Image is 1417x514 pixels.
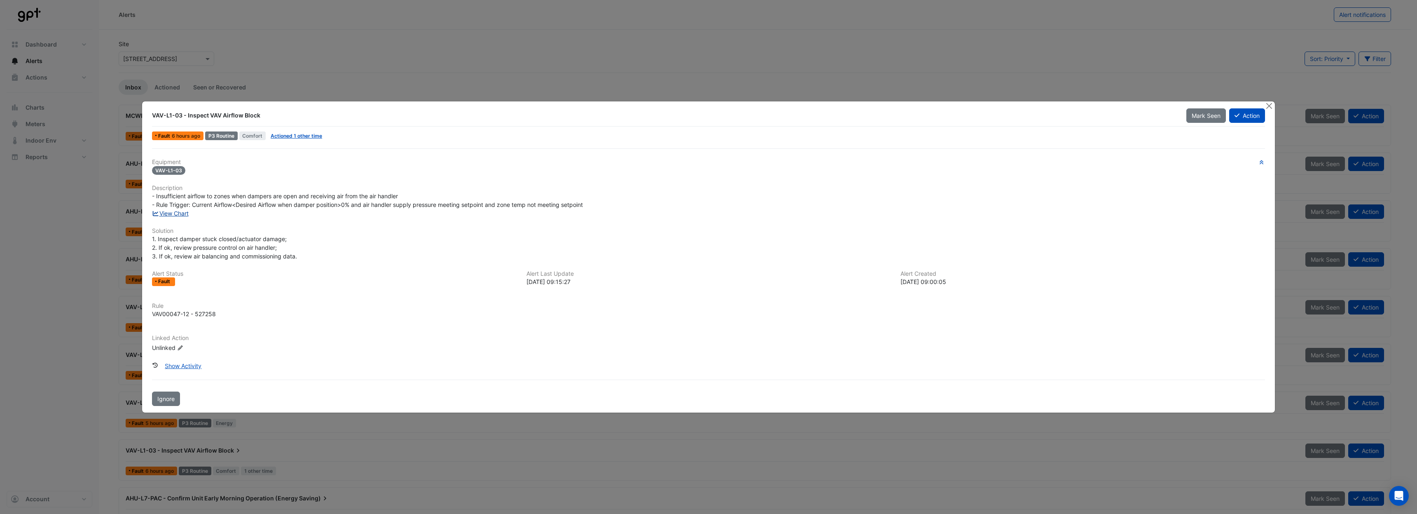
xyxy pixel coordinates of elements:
span: Fault [158,134,172,138]
span: Mark Seen [1192,112,1221,119]
h6: Alert Created [900,270,1265,277]
h6: Linked Action [152,335,1265,342]
div: Open Intercom Messenger [1389,486,1409,506]
button: Ignore [152,392,180,406]
span: Tue 09-Sep-2025 09:15 AEST [172,133,200,139]
h6: Solution [152,228,1265,235]
div: Unlinked [152,343,251,352]
button: Action [1229,108,1265,123]
h6: Equipment [152,159,1265,166]
div: VAV-L1-03 - Inspect VAV Airflow Block [152,111,1176,120]
span: - Insufficient airflow to zones when dampers are open and receiving air from the air handler - Ru... [152,192,583,208]
span: Comfort [239,131,266,140]
div: P3 Routine [205,131,238,140]
h6: Alert Status [152,270,517,277]
a: Actioned 1 other time [271,133,322,139]
span: VAV-L1-03 [152,166,185,175]
h6: Rule [152,303,1265,310]
h6: Alert Last Update [526,270,891,277]
button: Mark Seen [1186,108,1226,123]
button: Show Activity [159,359,207,373]
a: View Chart [152,210,189,217]
span: Fault [158,279,172,284]
button: Close [1265,101,1273,110]
h6: Description [152,185,1265,192]
div: [DATE] 09:00:05 [900,277,1265,286]
div: [DATE] 09:15:27 [526,277,891,286]
span: 1. Inspect damper stuck closed/actuator damage; 2. If ok, review pressure control on air handler;... [152,235,297,260]
span: Ignore [157,395,175,402]
fa-icon: Edit Linked Action [177,345,183,351]
div: VAV00047-12 - 527258 [152,310,216,318]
